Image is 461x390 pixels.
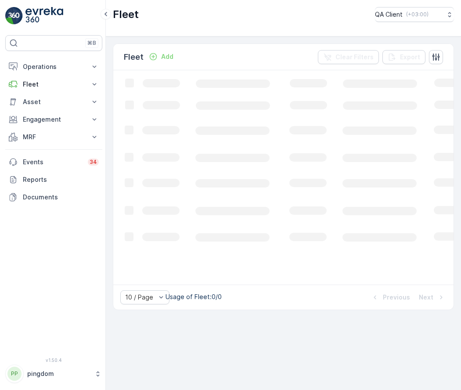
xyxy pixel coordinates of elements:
[5,76,102,93] button: Fleet
[124,51,144,63] p: Fleet
[5,365,102,383] button: PPpingdom
[23,193,99,202] p: Documents
[23,115,85,124] p: Engagement
[418,292,447,303] button: Next
[87,40,96,47] p: ⌘B
[406,11,429,18] p: ( +03:00 )
[27,369,90,378] p: pingdom
[5,171,102,188] a: Reports
[375,10,403,19] p: QA Client
[23,80,85,89] p: Fleet
[382,50,425,64] button: Export
[5,7,23,25] img: logo
[400,53,420,61] p: Export
[161,52,173,61] p: Add
[5,58,102,76] button: Operations
[166,292,222,301] p: Usage of Fleet : 0/0
[375,7,454,22] button: QA Client(+03:00)
[113,7,139,22] p: Fleet
[5,188,102,206] a: Documents
[7,367,22,381] div: PP
[5,357,102,363] span: v 1.50.4
[370,292,411,303] button: Previous
[23,133,85,141] p: MRF
[23,97,85,106] p: Asset
[23,175,99,184] p: Reports
[23,158,83,166] p: Events
[5,128,102,146] button: MRF
[383,293,410,302] p: Previous
[419,293,433,302] p: Next
[335,53,374,61] p: Clear Filters
[145,51,177,62] button: Add
[25,7,63,25] img: logo_light-DOdMpM7g.png
[90,159,97,166] p: 34
[5,111,102,128] button: Engagement
[5,93,102,111] button: Asset
[23,62,85,71] p: Operations
[5,153,102,171] a: Events34
[318,50,379,64] button: Clear Filters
